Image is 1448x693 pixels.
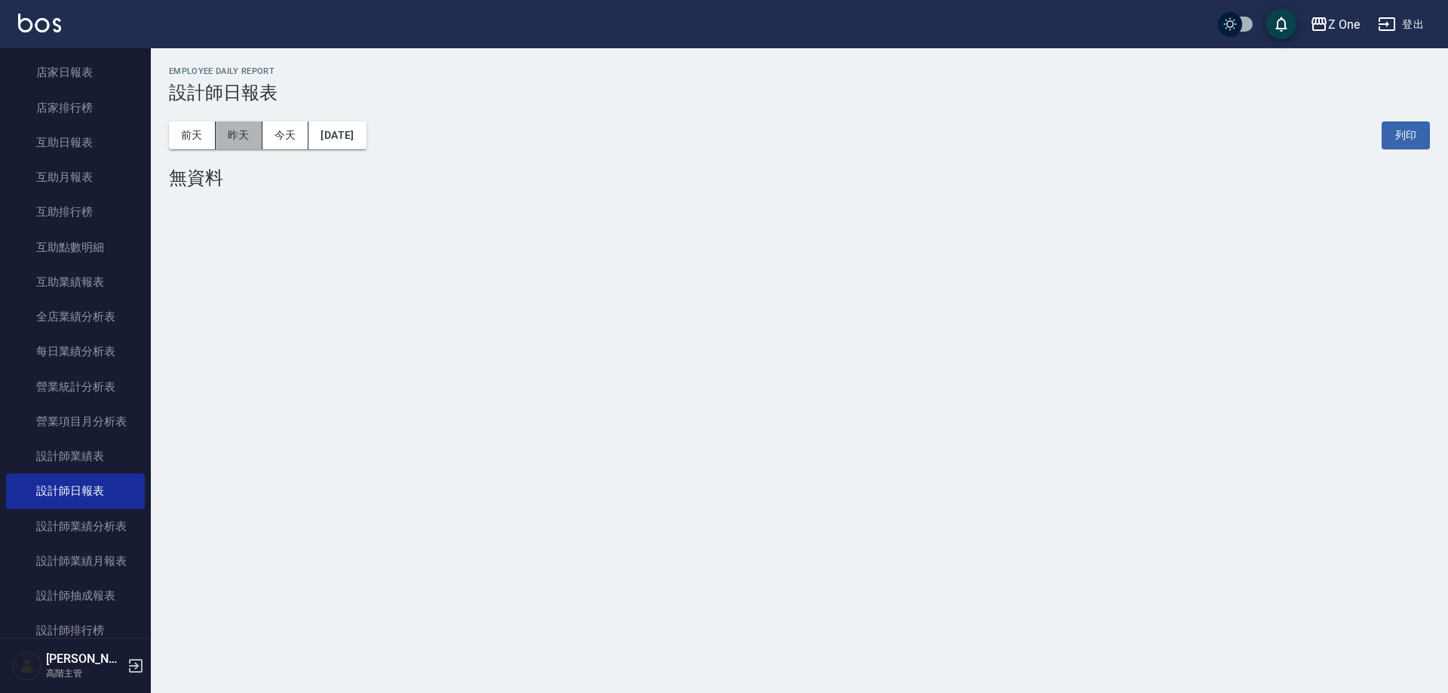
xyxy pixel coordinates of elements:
[1372,11,1430,38] button: 登出
[6,90,145,125] a: 店家排行榜
[18,14,61,32] img: Logo
[6,265,145,299] a: 互助業績報表
[6,474,145,508] a: 設計師日報表
[169,82,1430,103] h3: 設計師日報表
[169,66,1430,76] h2: Employee Daily Report
[169,121,216,149] button: 前天
[12,651,42,681] img: Person
[6,230,145,265] a: 互助點數明細
[6,369,145,404] a: 營業統計分析表
[1266,9,1296,39] button: save
[46,667,123,680] p: 高階主管
[1382,121,1430,149] button: 列印
[6,334,145,369] a: 每日業績分析表
[1328,15,1360,34] div: Z One
[6,125,145,160] a: 互助日報表
[6,439,145,474] a: 設計師業績表
[6,578,145,613] a: 設計師抽成報表
[6,55,145,90] a: 店家日報表
[169,167,1430,189] div: 無資料
[6,613,145,648] a: 設計師排行榜
[6,160,145,195] a: 互助月報表
[46,652,123,667] h5: [PERSON_NAME]
[1304,9,1366,40] button: Z One
[6,299,145,334] a: 全店業績分析表
[6,404,145,439] a: 營業項目月分析表
[6,195,145,229] a: 互助排行榜
[6,509,145,544] a: 設計師業績分析表
[216,121,262,149] button: 昨天
[6,544,145,578] a: 設計師業績月報表
[262,121,309,149] button: 今天
[308,121,366,149] button: [DATE]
